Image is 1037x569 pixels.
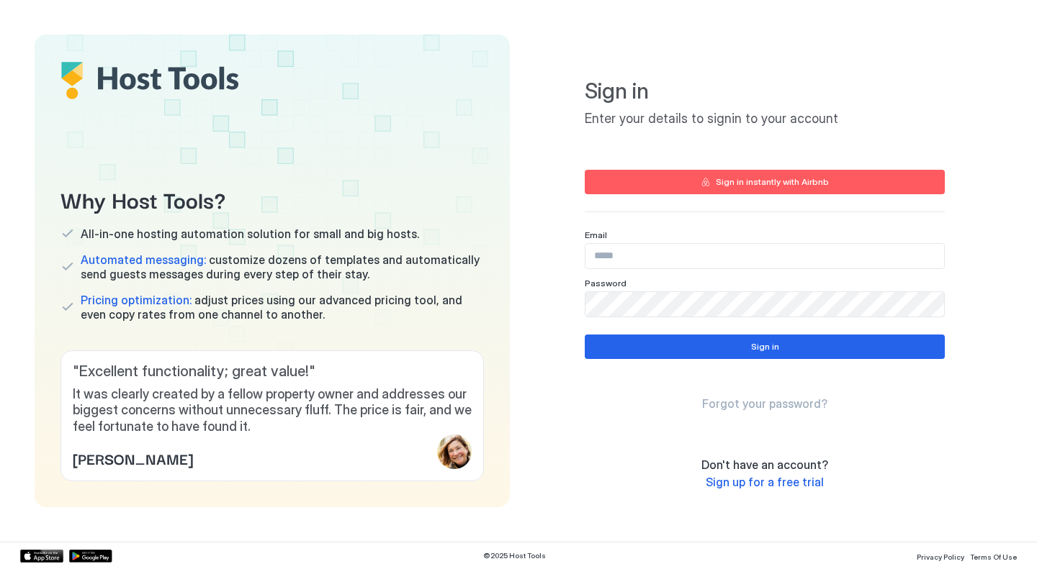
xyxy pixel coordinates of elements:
[970,548,1017,563] a: Terms Of Use
[585,278,627,288] span: Password
[60,183,484,215] span: Why Host Tools?
[702,396,827,411] span: Forgot your password?
[701,458,828,472] span: Don't have an account?
[585,244,944,268] input: Input Field
[702,396,827,411] a: Forgot your password?
[81,293,192,307] span: Pricing optimization:
[917,548,964,563] a: Privacy Policy
[20,550,63,563] a: App Store
[73,363,472,381] span: " Excellent functionality; great value! "
[585,334,945,359] button: Sign in
[73,386,472,435] span: It was clearly created by a fellow property owner and addresses our biggest concerns without unne...
[585,170,945,194] button: Sign in instantly with Airbnb
[81,227,419,241] span: All-in-one hosting automation solution for small and big hosts.
[81,252,206,267] span: Automated messaging:
[585,229,607,240] span: Email
[585,292,944,317] input: Input Field
[437,434,472,469] div: profile
[73,447,193,469] span: [PERSON_NAME]
[751,340,779,353] div: Sign in
[81,252,484,281] span: customize dozens of templates and automatically send guests messages during every step of their s...
[585,111,945,127] span: Enter your details to signin to your account
[970,552,1017,561] span: Terms Of Use
[483,551,546,560] span: © 2025 Host Tools
[81,293,484,322] span: adjust prices using our advanced pricing tool, and even copy rates from one channel to another.
[706,475,824,490] a: Sign up for a free trial
[917,552,964,561] span: Privacy Policy
[69,550,112,563] a: Google Play Store
[716,176,829,188] div: Sign in instantly with Airbnb
[585,78,945,105] span: Sign in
